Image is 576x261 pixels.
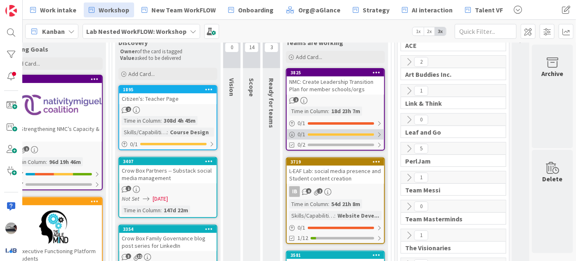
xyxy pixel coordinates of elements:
img: avatar [5,244,17,256]
span: Vision [228,78,236,96]
span: 2 [126,107,131,112]
span: 0 / 1 [297,119,305,128]
span: [DATE] [153,195,168,203]
span: 0 [414,202,428,211]
div: 18d 23h 7m [329,107,362,116]
span: 14 [245,43,259,52]
span: Scope [248,78,256,97]
div: 1895Citizen's: Teacher Page [119,86,217,104]
a: Workshop [84,2,134,17]
div: Archive [542,69,564,78]
div: IB [289,186,300,197]
img: jB [5,223,17,234]
div: 3121 [8,76,102,82]
span: 0/2 [297,140,305,149]
span: 1/12 [297,234,308,242]
span: 2 [293,97,299,102]
a: Strategy [348,2,394,17]
div: Course Design [168,128,211,137]
span: : [46,157,47,166]
a: Org@aGlance [281,2,345,17]
div: Time in Column [122,206,161,215]
div: 0/1 [287,129,384,140]
span: : [167,128,168,137]
span: The Visionaries [405,244,496,252]
i: Not Set [122,195,139,202]
a: AI interaction [397,2,458,17]
b: Lab Nested WorkFLOW: Workshop [86,27,186,36]
span: Team Messi [405,186,496,194]
div: 1895 [119,86,217,93]
span: 0 / 1 [130,140,138,149]
span: 1 [414,86,428,96]
div: 3825 [290,70,384,76]
div: 96d 19h 46m [47,157,83,166]
div: 2/7 [5,169,102,179]
span: New Team WorkFLOW [151,5,216,15]
div: 3120 [8,199,102,204]
span: Work intake [40,5,76,15]
div: Crow Box Family Governance blog post series for LinkedIn [119,233,217,251]
a: 3407Crow Box Partners -- Substack social media managementNot Set[DATE]Time in Column:147d 22m [118,157,217,218]
div: 3354 [119,225,217,233]
div: 3354Crow Box Family Governance blog post series for LinkedIn [119,225,217,251]
span: Ready for teams [267,78,276,128]
span: 1 [414,173,428,183]
strong: Value [120,55,135,62]
div: 0/1 [119,139,217,149]
div: Website Deve... [335,211,381,220]
div: Skills/Capabilities [122,128,167,137]
span: 3 [264,43,279,52]
span: 0 / 1 [297,130,305,139]
span: 1 [126,186,131,191]
div: 3354 [123,226,217,232]
div: Crow Box Partners -- Substack social media management [119,165,217,183]
div: NMC: Create Leadership Transition Plan for member schools/orgs [287,76,384,95]
div: NMC: Strengthening NMC’s Capacity & Reach [5,123,102,142]
span: Add Card... [296,53,322,61]
span: 2x [424,27,435,36]
span: 1 [414,230,428,240]
div: 3719L-EAF Lab: social media presence and Student content creation [287,158,384,184]
div: 3825 [287,69,384,76]
a: Talent VF [460,2,508,17]
div: L-EAF Lab: social media presence and Student content creation [287,166,384,184]
span: : [334,211,335,220]
a: Work intake [25,2,81,17]
div: 54d 21h 8m [329,199,362,209]
div: 3581 [290,252,384,258]
span: Refining Goals [4,45,48,53]
div: 1895 [123,87,217,93]
span: 1 [24,146,29,152]
div: Time in Column [122,116,161,125]
div: 3581 [287,252,384,259]
span: 6 [306,188,312,194]
div: 0/1 [287,223,384,233]
div: Time in Column [7,157,46,166]
div: 3825NMC: Create Leadership Transition Plan for member schools/orgs [287,69,384,95]
div: 3407 [123,159,217,164]
span: Leaf and Go [405,128,496,136]
span: Add Card... [128,70,155,78]
span: 3 [126,254,131,259]
a: 1895Citizen's: Teacher PageTime in Column:308d 4h 45mSkills/Capabilities:Course Design0/1 [118,85,217,150]
span: Link & Think [405,99,496,107]
span: Team Masterminds [405,215,496,223]
div: 147d 22m [162,206,190,215]
span: Onboarding [238,5,274,15]
span: Art Buddies Inc. [405,70,496,78]
span: Add Card... [14,60,40,67]
span: : [328,199,329,209]
span: 5 [414,144,428,154]
div: 3719 [287,158,384,166]
span: AI interaction [412,5,453,15]
div: 3407 [119,158,217,165]
span: 3x [435,27,446,36]
span: Org@aGlance [298,5,340,15]
span: 0 / 1 [297,223,305,232]
span: 0 [225,43,239,52]
span: : [328,107,329,116]
p: of the card is tagged [120,48,216,55]
span: Workshop [99,5,129,15]
span: Strategy [363,5,390,15]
